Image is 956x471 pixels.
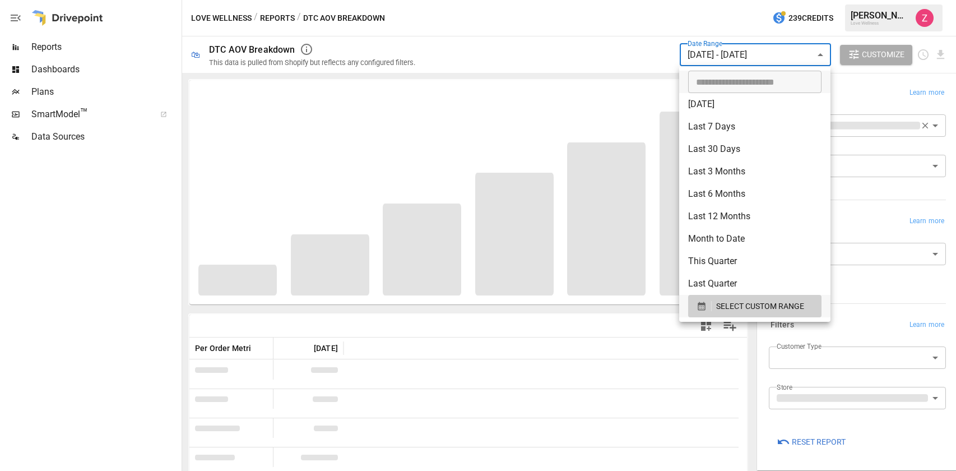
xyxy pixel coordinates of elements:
[679,250,830,273] li: This Quarter
[688,295,822,317] button: SELECT CUSTOM RANGE
[679,273,830,295] li: Last Quarter
[679,116,830,138] li: Last 7 Days
[679,183,830,205] li: Last 6 Months
[716,299,804,313] span: SELECT CUSTOM RANGE
[679,93,830,116] li: [DATE]
[679,138,830,160] li: Last 30 Days
[679,205,830,228] li: Last 12 Months
[679,228,830,250] li: Month to Date
[679,160,830,183] li: Last 3 Months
